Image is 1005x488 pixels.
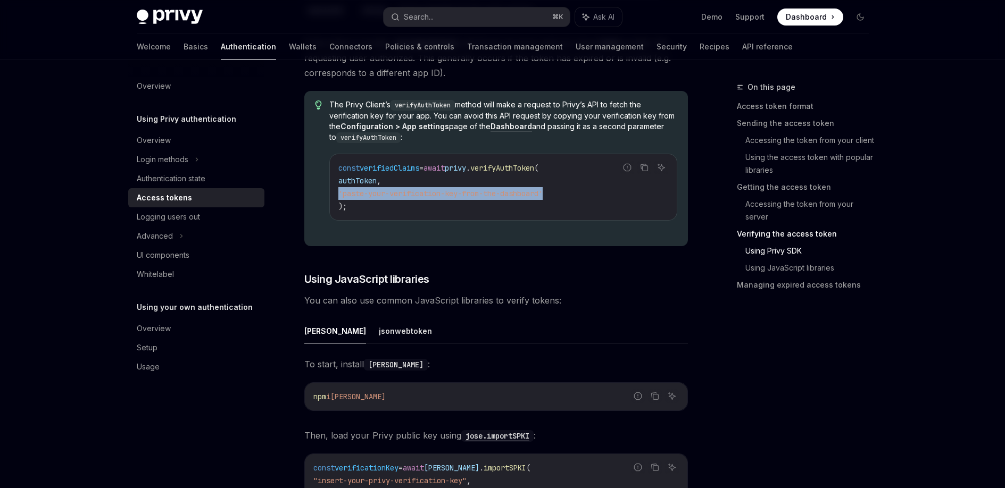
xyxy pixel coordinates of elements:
[329,99,677,143] span: The Privy Client’s method will make a request to Privy’s API to fetch the verification key for yo...
[137,113,236,125] h5: Using Privy authentication
[289,34,317,60] a: Wallets
[657,34,687,60] a: Security
[745,132,877,149] a: Accessing the token from your client
[137,322,171,335] div: Overview
[701,12,722,22] a: Demo
[128,319,264,338] a: Overview
[470,163,534,173] span: verifyAuthToken
[552,13,563,21] span: ⌘ K
[137,301,253,314] h5: Using your own authentication
[534,163,538,173] span: (
[777,9,843,26] a: Dashboard
[575,7,622,27] button: Ask AI
[137,268,174,281] div: Whitelabel
[137,360,160,373] div: Usage
[360,163,419,173] span: verifiedClaims
[466,163,470,173] span: .
[491,122,532,131] a: Dashboard
[384,7,570,27] button: Search...⌘K
[461,430,534,441] a: jose.importSPKI
[737,179,877,196] a: Getting the access token
[336,132,401,143] code: verifyAuthToken
[654,161,668,174] button: Ask AI
[735,12,765,22] a: Support
[700,34,729,60] a: Recipes
[737,276,877,293] a: Managing expired access tokens
[852,9,869,26] button: Toggle dark mode
[304,293,688,308] span: You can also use common JavaScript libraries to verify tokens:
[479,463,484,473] span: .
[338,176,377,186] span: authToken
[128,246,264,265] a: UI components
[338,201,347,211] span: );
[737,115,877,132] a: Sending the access token
[742,34,793,60] a: API reference
[467,34,563,60] a: Transaction management
[304,272,429,287] span: Using JavaScript libraries
[330,392,386,401] span: [PERSON_NAME]
[745,149,877,179] a: Using the access token with popular libraries
[631,389,645,403] button: Report incorrect code
[745,196,877,225] a: Accessing the token from your server
[377,176,381,186] span: ,
[128,131,264,150] a: Overview
[398,463,403,473] span: =
[461,430,534,442] code: jose.importSPKI
[128,169,264,188] a: Authentication state
[745,259,877,276] a: Using JavaScript libraries
[313,392,326,401] span: npm
[747,81,795,94] span: On this page
[313,463,335,473] span: const
[315,100,322,110] svg: Tip
[313,476,467,485] span: "insert-your-privy-verification-key"
[391,100,455,111] code: verifyAuthToken
[631,460,645,474] button: Report incorrect code
[137,211,200,223] div: Logging users out
[137,153,188,166] div: Login methods
[137,249,189,262] div: UI components
[304,357,688,372] span: To start, install :
[137,230,173,242] div: Advanced
[137,10,203,24] img: dark logo
[379,318,432,343] button: jsonwebtoken
[593,12,614,22] span: Ask AI
[648,389,662,403] button: Copy the contents from the code block
[423,163,445,173] span: await
[786,12,827,22] span: Dashboard
[737,98,877,115] a: Access token format
[340,122,449,131] strong: Configuration > App settings
[665,460,679,474] button: Ask AI
[419,163,423,173] span: =
[128,357,264,376] a: Usage
[648,460,662,474] button: Copy the contents from the code block
[326,392,330,401] span: i
[637,161,651,174] button: Copy the contents from the code block
[304,428,688,443] span: Then, load your Privy public key using :
[329,34,372,60] a: Connectors
[137,80,171,92] div: Overview
[137,172,205,185] div: Authentication state
[304,318,366,343] button: [PERSON_NAME]
[620,161,634,174] button: Report incorrect code
[467,476,471,485] span: ,
[338,163,360,173] span: const
[526,463,530,473] span: (
[137,341,157,354] div: Setup
[128,265,264,284] a: Whitelabel
[221,34,276,60] a: Authentication
[338,189,543,198] span: 'paste-your-verification-key-from-the-dashboard'
[445,163,466,173] span: privy
[128,188,264,207] a: Access tokens
[335,463,398,473] span: verificationKey
[364,359,428,371] code: [PERSON_NAME]
[128,77,264,96] a: Overview
[576,34,644,60] a: User management
[665,389,679,403] button: Ask AI
[137,191,192,204] div: Access tokens
[184,34,208,60] a: Basics
[128,338,264,357] a: Setup
[137,34,171,60] a: Welcome
[137,134,171,147] div: Overview
[737,225,877,242] a: Verifying the access token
